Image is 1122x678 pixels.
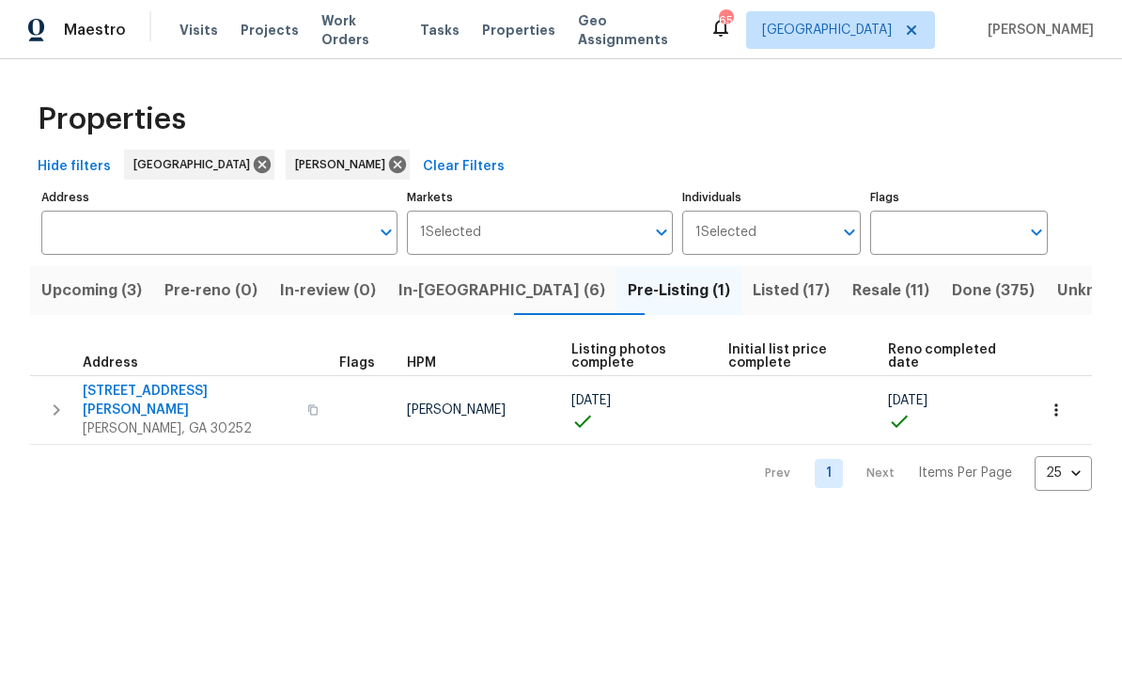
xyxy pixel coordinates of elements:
div: [GEOGRAPHIC_DATA] [124,150,274,180]
span: Hide filters [38,155,111,179]
label: Markets [407,192,674,203]
span: Work Orders [321,11,397,49]
div: 65 [719,11,732,30]
button: Hide filters [30,150,118,184]
nav: Pagination Navigation [747,456,1092,491]
button: Clear Filters [415,150,512,184]
span: Geo Assignments [578,11,687,49]
span: Properties [38,110,186,129]
span: Listing photos complete [571,343,696,370]
span: Tasks [420,24,460,37]
span: HPM [407,356,436,370]
span: Address [83,356,138,370]
span: [PERSON_NAME] [407,403,506,417]
span: Done (375) [952,277,1035,304]
div: 25 [1035,449,1092,497]
span: Pre-Listing (1) [628,277,730,304]
span: Projects [241,21,299,39]
a: Goto page 1 [815,459,843,488]
span: Clear Filters [423,155,505,179]
span: Flags [339,356,375,370]
span: Resale (11) [852,277,929,304]
span: [GEOGRAPHIC_DATA] [762,21,892,39]
span: [PERSON_NAME], GA 30252 [83,419,296,438]
label: Flags [870,192,1048,203]
span: In-review (0) [280,277,376,304]
span: Upcoming (3) [41,277,142,304]
span: Visits [179,21,218,39]
button: Open [836,219,863,245]
span: [PERSON_NAME] [295,155,393,174]
span: Reno completed date [888,343,1004,370]
button: Open [648,219,675,245]
span: Listed (17) [753,277,830,304]
label: Address [41,192,397,203]
p: Items Per Page [918,464,1012,482]
span: Properties [482,21,555,39]
span: 1 Selected [695,225,756,241]
div: [PERSON_NAME] [286,150,410,180]
span: Pre-reno (0) [164,277,257,304]
span: [PERSON_NAME] [980,21,1094,39]
span: [GEOGRAPHIC_DATA] [133,155,257,174]
span: 1 Selected [420,225,481,241]
span: In-[GEOGRAPHIC_DATA] (6) [398,277,605,304]
span: [DATE] [571,394,611,407]
span: [STREET_ADDRESS][PERSON_NAME] [83,382,296,419]
button: Open [1023,219,1050,245]
label: Individuals [682,192,860,203]
span: [DATE] [888,394,927,407]
span: Maestro [64,21,126,39]
button: Open [373,219,399,245]
span: Initial list price complete [728,343,855,370]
